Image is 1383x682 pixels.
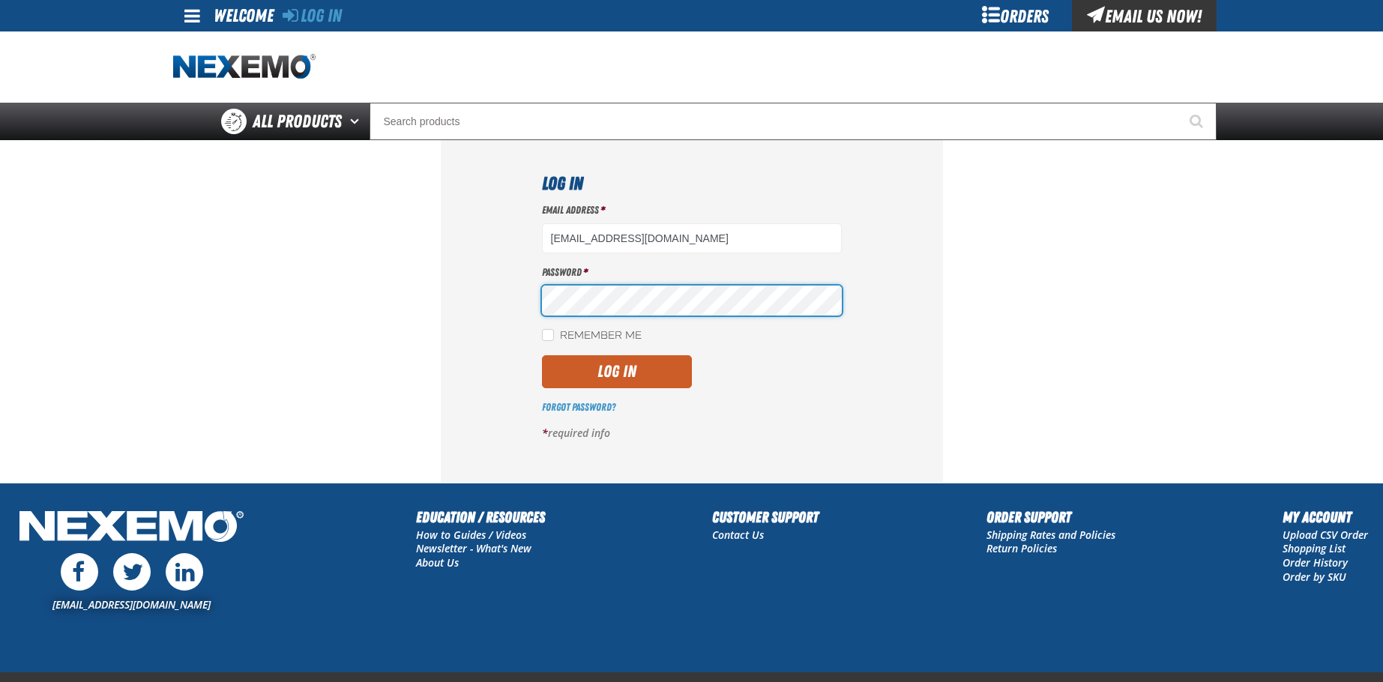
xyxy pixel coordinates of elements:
a: Home [173,54,316,80]
button: Start Searching [1179,103,1217,140]
a: Log In [283,5,342,26]
a: Order by SKU [1283,570,1346,584]
a: Return Policies [986,541,1057,555]
label: Password [542,265,842,280]
a: Forgot Password? [542,401,615,413]
a: Upload CSV Order [1283,528,1368,542]
h2: Education / Resources [416,506,545,528]
img: Nexemo Logo [15,506,248,550]
label: Remember Me [542,329,642,343]
p: required info [542,426,842,441]
a: About Us [416,555,459,570]
a: Contact Us [712,528,764,542]
h1: Log In [542,170,842,197]
a: [EMAIL_ADDRESS][DOMAIN_NAME] [52,597,211,612]
img: Nexemo logo [173,54,316,80]
a: Newsletter - What's New [416,541,531,555]
h2: Customer Support [712,506,819,528]
label: Email Address [542,203,842,217]
h2: Order Support [986,506,1115,528]
span: All Products [253,108,342,135]
a: Shopping List [1283,541,1346,555]
h2: My Account [1283,506,1368,528]
a: Order History [1283,555,1348,570]
a: How to Guides / Videos [416,528,526,542]
button: Log In [542,355,692,388]
input: Search [370,103,1217,140]
a: Shipping Rates and Policies [986,528,1115,542]
button: Open All Products pages [345,103,370,140]
input: Remember Me [542,329,554,341]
